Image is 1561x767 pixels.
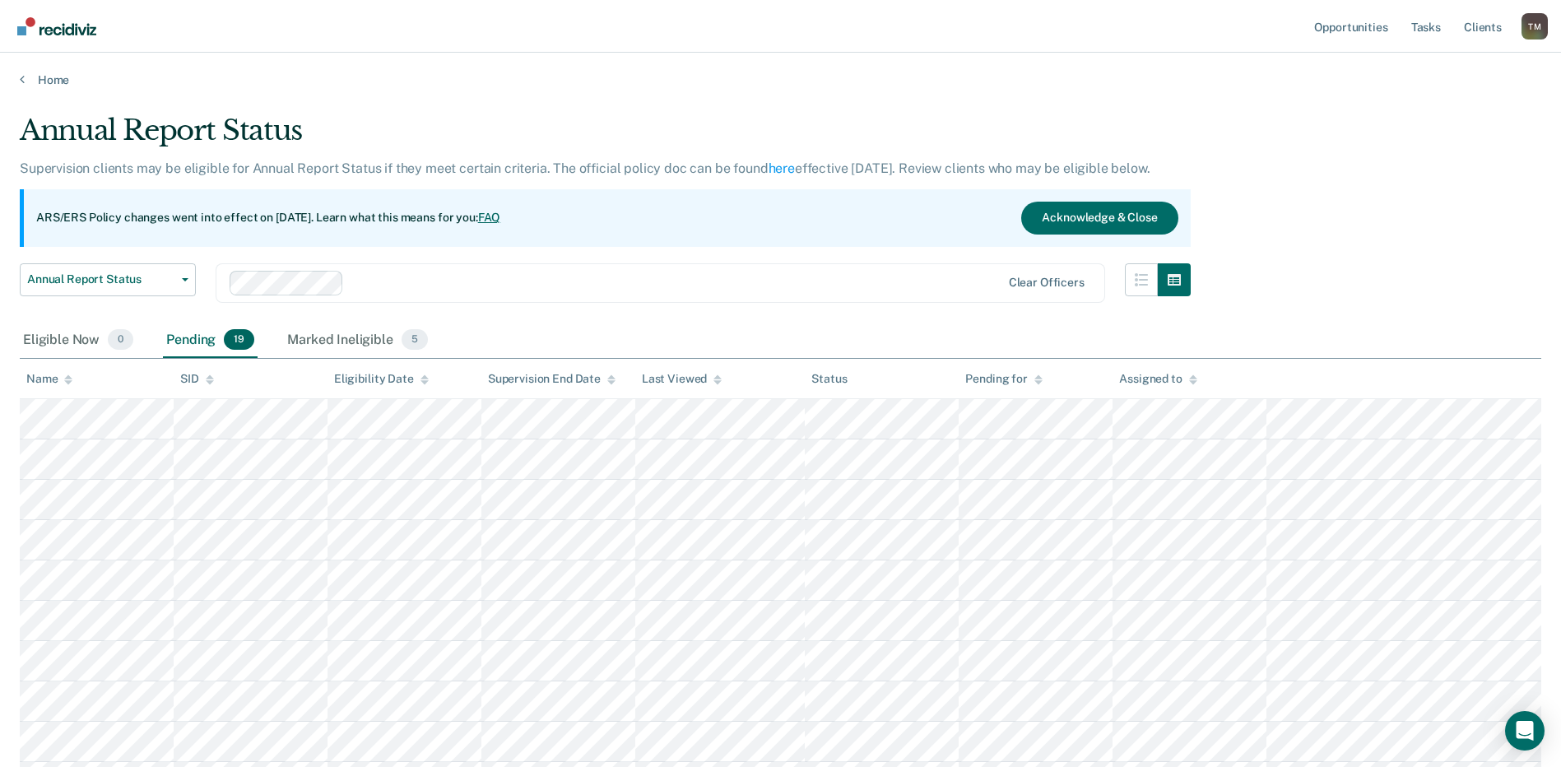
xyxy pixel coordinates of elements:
div: Marked Ineligible5 [284,323,431,359]
img: Recidiviz [17,17,96,35]
div: Last Viewed [642,372,722,386]
div: Name [26,372,72,386]
span: 0 [108,329,133,351]
span: 19 [224,329,254,351]
div: Supervision End Date [488,372,616,386]
div: Annual Report Status [20,114,1191,160]
p: ARS/ERS Policy changes went into effect on [DATE]. Learn what this means for you: [36,210,500,226]
div: Clear officers [1009,276,1085,290]
div: Pending for [965,372,1042,386]
div: Eligibility Date [334,372,429,386]
a: Home [20,72,1541,87]
a: FAQ [478,211,501,224]
div: T M [1522,13,1548,40]
button: Profile dropdown button [1522,13,1548,40]
span: Annual Report Status [27,272,175,286]
p: Supervision clients may be eligible for Annual Report Status if they meet certain criteria. The o... [20,160,1150,176]
div: Pending19 [163,323,258,359]
div: Open Intercom Messenger [1505,711,1545,751]
button: Acknowledge & Close [1021,202,1178,235]
button: Annual Report Status [20,263,196,296]
div: Assigned to [1119,372,1196,386]
div: SID [180,372,214,386]
a: here [769,160,795,176]
span: 5 [402,329,428,351]
div: Eligible Now0 [20,323,137,359]
div: Status [811,372,847,386]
